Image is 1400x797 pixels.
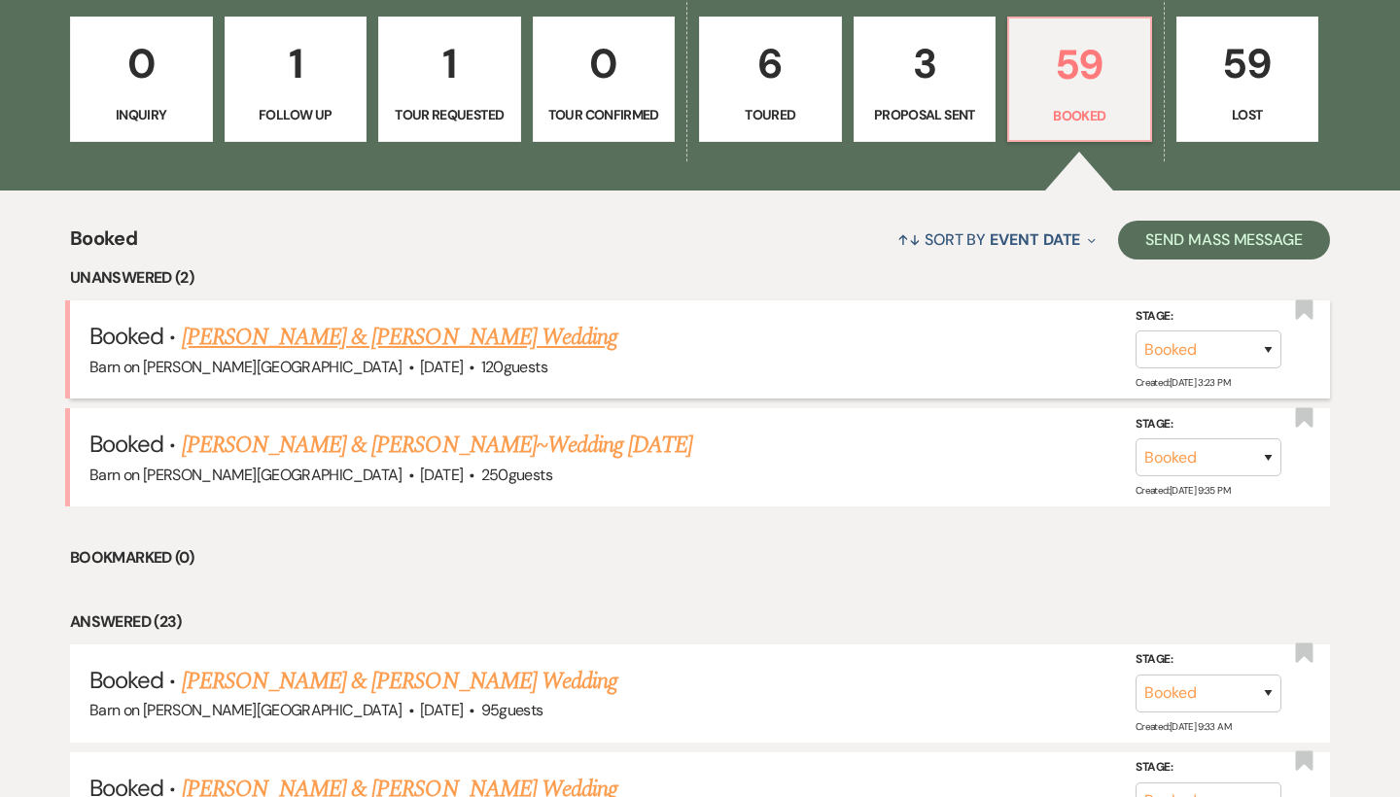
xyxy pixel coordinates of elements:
p: Tour Requested [391,104,508,125]
span: [DATE] [420,465,463,485]
p: 0 [83,31,200,96]
p: Lost [1189,104,1307,125]
a: 0Tour Confirmed [533,17,676,143]
span: 120 guests [481,357,547,377]
p: 59 [1189,31,1307,96]
span: Event Date [990,229,1080,250]
button: Sort By Event Date [890,214,1103,265]
a: 59Booked [1007,17,1152,143]
p: Follow Up [237,104,355,125]
span: Created: [DATE] 9:33 AM [1136,720,1231,733]
span: Barn on [PERSON_NAME][GEOGRAPHIC_DATA] [89,465,402,485]
p: 59 [1021,32,1138,97]
a: [PERSON_NAME] & [PERSON_NAME] Wedding [182,664,617,699]
p: 6 [712,31,829,96]
span: 250 guests [481,465,552,485]
li: Answered (23) [70,609,1330,635]
a: 6Toured [699,17,842,143]
a: 0Inquiry [70,17,213,143]
p: 1 [391,31,508,96]
span: Booked [70,224,137,265]
a: [PERSON_NAME] & [PERSON_NAME]~Wedding [DATE] [182,428,693,463]
span: Booked [89,665,163,695]
p: Tour Confirmed [545,104,663,125]
span: Booked [89,321,163,351]
a: 3Proposal Sent [854,17,997,143]
label: Stage: [1136,649,1281,671]
span: Created: [DATE] 3:23 PM [1136,376,1230,389]
span: 95 guests [481,700,543,720]
label: Stage: [1136,757,1281,779]
span: [DATE] [420,700,463,720]
p: Inquiry [83,104,200,125]
p: Booked [1021,105,1138,126]
a: [PERSON_NAME] & [PERSON_NAME] Wedding [182,320,617,355]
span: ↑↓ [897,229,921,250]
a: 59Lost [1176,17,1319,143]
a: 1Follow Up [225,17,367,143]
p: Toured [712,104,829,125]
a: 1Tour Requested [378,17,521,143]
p: Proposal Sent [866,104,984,125]
li: Unanswered (2) [70,265,1330,291]
span: Barn on [PERSON_NAME][GEOGRAPHIC_DATA] [89,700,402,720]
span: [DATE] [420,357,463,377]
li: Bookmarked (0) [70,545,1330,571]
label: Stage: [1136,306,1281,328]
span: Created: [DATE] 9:35 PM [1136,484,1230,497]
span: Booked [89,429,163,459]
button: Send Mass Message [1118,221,1330,260]
p: 3 [866,31,984,96]
p: 0 [545,31,663,96]
p: 1 [237,31,355,96]
span: Barn on [PERSON_NAME][GEOGRAPHIC_DATA] [89,357,402,377]
label: Stage: [1136,414,1281,435]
